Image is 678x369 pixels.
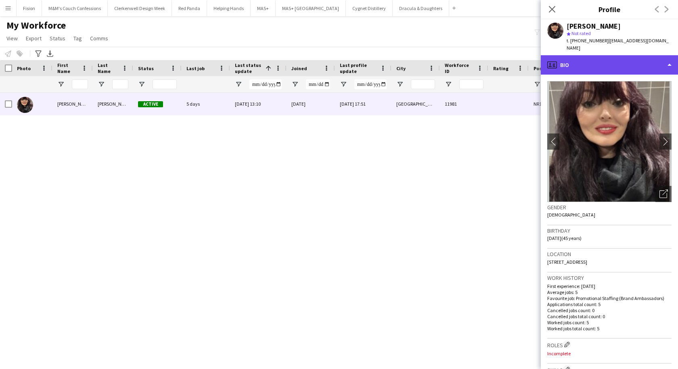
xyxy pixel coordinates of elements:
span: Comms [90,35,108,42]
span: City [396,65,406,71]
span: Last Name [98,62,119,74]
img: Crew avatar or photo [547,81,672,202]
button: Helping Hands [207,0,251,16]
span: Active [138,101,163,107]
a: Export [23,33,45,44]
button: Fision [17,0,42,16]
span: Last status update [235,62,262,74]
span: [DATE] (45 years) [547,235,582,241]
button: Open Filter Menu [534,81,541,88]
input: Last profile update Filter Input [354,79,387,89]
span: | [EMAIL_ADDRESS][DOMAIN_NAME] [567,38,669,51]
app-action-btn: Export XLSX [45,49,55,58]
button: Clerkenwell Design Week [108,0,172,16]
p: Cancelled jobs total count: 0 [547,313,672,319]
span: Status [50,35,65,42]
p: Worked jobs total count: 5 [547,325,672,331]
input: Last status update Filter Input [249,79,282,89]
span: [DEMOGRAPHIC_DATA] [547,212,595,218]
div: [DATE] [287,93,335,115]
div: [PERSON_NAME] [93,93,133,115]
p: Cancelled jobs count: 0 [547,307,672,313]
span: Joined [291,65,307,71]
input: City Filter Input [411,79,435,89]
div: 5 days [182,93,230,115]
button: Open Filter Menu [396,81,404,88]
a: View [3,33,21,44]
h3: Work history [547,274,672,281]
div: [DATE] 13:10 [230,93,287,115]
div: [PERSON_NAME] [567,23,621,30]
span: Rating [493,65,508,71]
div: Open photos pop-in [655,186,672,202]
button: MAS+ [GEOGRAPHIC_DATA] [276,0,346,16]
img: Kelly Collier [17,97,33,113]
span: View [6,35,18,42]
div: [PERSON_NAME] [52,93,93,115]
button: MAS+ [251,0,276,16]
h3: Profile [541,4,678,15]
span: Tag [73,35,82,42]
p: Worked jobs count: 5 [547,319,672,325]
p: Applications total count: 5 [547,301,672,307]
input: Last Name Filter Input [112,79,128,89]
span: Status [138,65,154,71]
div: [DATE] 17:51 [335,93,391,115]
button: Cygnet Distillery [346,0,393,16]
span: Last profile update [340,62,377,74]
p: Favourite job: Promotional Staffing (Brand Ambassadors) [547,295,672,301]
span: Photo [17,65,31,71]
input: Status Filter Input [153,79,177,89]
span: [STREET_ADDRESS] [547,259,587,265]
button: Open Filter Menu [340,81,347,88]
div: NR148PP [529,93,577,115]
button: Open Filter Menu [138,81,145,88]
span: Last job [186,65,205,71]
input: Joined Filter Input [306,79,330,89]
app-action-btn: Advanced filters [33,49,43,58]
input: First Name Filter Input [72,79,88,89]
p: First experience: [DATE] [547,283,672,289]
p: Average jobs: 5 [547,289,672,295]
button: M&M's Couch Confessions [42,0,108,16]
input: Workforce ID Filter Input [459,79,483,89]
button: Open Filter Menu [98,81,105,88]
h3: Location [547,250,672,258]
div: [GEOGRAPHIC_DATA] [391,93,440,115]
h3: Roles [547,340,672,349]
button: Open Filter Menu [445,81,452,88]
div: 11981 [440,93,488,115]
span: Workforce ID [445,62,474,74]
button: Open Filter Menu [291,81,299,88]
p: Incomplete [547,350,672,356]
button: Red Panda [172,0,207,16]
div: Bio [541,55,678,75]
span: My Workforce [6,19,66,31]
h3: Gender [547,204,672,211]
span: First Name [57,62,78,74]
span: t. [PHONE_NUMBER] [567,38,609,44]
span: Post Code [534,65,557,71]
a: Status [46,33,69,44]
button: Dracula & Daughters [393,0,449,16]
a: Tag [70,33,85,44]
a: Comms [87,33,111,44]
button: Open Filter Menu [57,81,65,88]
h3: Birthday [547,227,672,234]
button: Open Filter Menu [235,81,242,88]
span: Export [26,35,42,42]
span: Not rated [571,30,591,36]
